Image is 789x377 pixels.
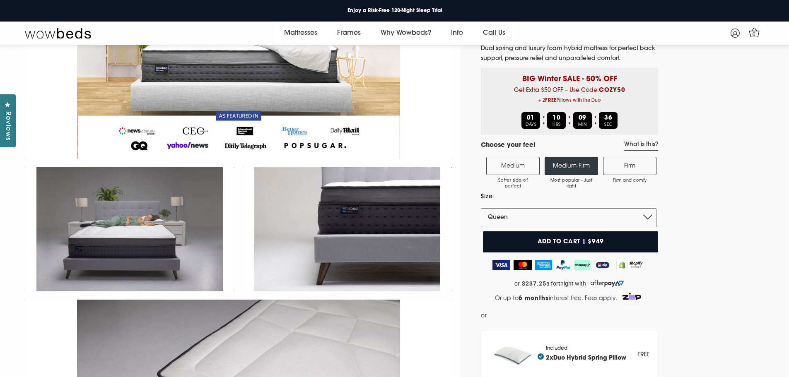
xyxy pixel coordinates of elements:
a: Mattresses [274,22,327,45]
div: DAYS [521,112,540,129]
a: Frames [327,22,371,45]
img: PayPal Logo [555,260,571,270]
img: ZipPay Logo [594,260,611,270]
b: 09 [579,115,587,121]
a: 0 [747,25,761,40]
label: Firm [603,157,656,175]
img: Shopify secure badge [616,259,645,271]
a: or $237.25 a fortnight with [481,277,658,290]
label: Size [481,192,656,202]
img: Zip Logo [619,291,644,303]
span: Or up to interest free. Fees apply. [495,295,618,302]
p: BIG Winter SALE - 50% OFF [487,68,652,85]
a: Info [441,22,473,45]
b: 36 [604,115,613,121]
div: FREE [637,350,649,360]
span: Get Extra $50 OFF – Use Code: [487,87,652,106]
h4: 2x [538,353,626,362]
a: Enjoy a Risk-Free 120-Night Sleep Trial [341,5,449,16]
img: MasterCard Logo [514,260,532,270]
label: Medium [486,157,540,175]
iframe: PayPal Message 1 [489,311,657,324]
div: HRS [547,112,566,129]
div: SEC [599,112,618,129]
img: AfterPay Logo [574,260,591,270]
img: Visa Logo [492,260,510,270]
b: 10 [553,115,561,121]
b: 01 [527,115,535,121]
button: Add to cart | $949 [483,231,658,252]
span: Dual spring and luxury foam hybrid mattress for perfect back support, pressure relief and unparal... [481,46,655,62]
span: a fortnight with [546,280,586,287]
div: Included [546,346,626,365]
img: Wow Beds Logo [25,27,91,39]
span: or [514,280,520,287]
b: FREE [545,98,557,103]
a: Duo Hybrid Spring Pillow [553,355,626,361]
strong: 6 months [519,295,549,302]
img: American Express Logo [535,260,552,270]
span: Reviews [2,111,13,141]
span: Firm and comfy [608,178,652,184]
span: + 2 Pillows with the Duo [487,96,652,106]
a: What is this? [624,141,658,151]
b: COZY50 [599,87,625,94]
span: 0 [750,31,758,39]
strong: $237.25 [522,280,546,287]
span: Softer side of perfect [491,178,535,190]
div: MIN [573,112,592,129]
a: Call Us [473,22,515,45]
span: Most popular - Just right [549,178,594,190]
img: pillow_140x.png [490,339,538,371]
span: or [481,311,487,321]
label: Medium-Firm [545,157,598,175]
h4: Choose your feel [481,141,535,151]
a: Why Wowbeds? [371,22,441,45]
